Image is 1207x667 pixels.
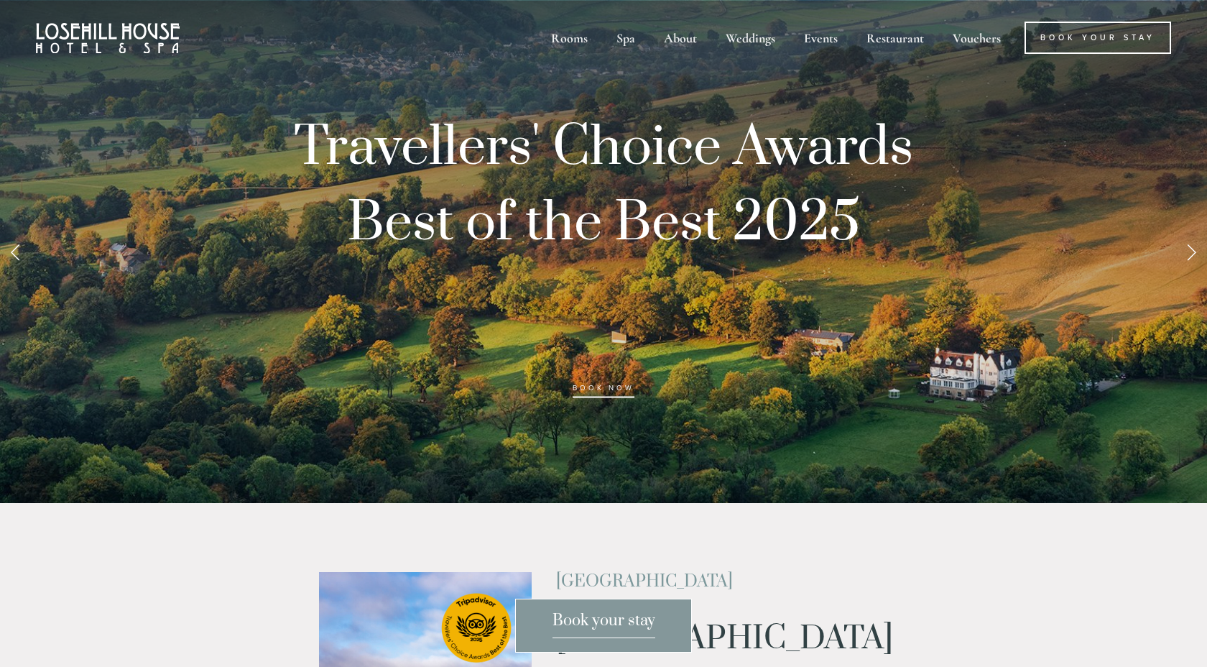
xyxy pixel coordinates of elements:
[556,572,887,591] h2: [GEOGRAPHIC_DATA]
[940,22,1014,54] a: Vouchers
[1175,230,1207,273] a: Next Slide
[552,611,655,638] span: Book your stay
[603,22,648,54] div: Spa
[36,23,180,53] img: Losehill House
[237,110,970,412] p: Travellers' Choice Awards Best of the Best 2025
[556,621,887,657] h1: [GEOGRAPHIC_DATA]
[651,22,710,54] div: About
[573,384,634,398] a: BOOK NOW
[1025,22,1171,54] a: Book Your Stay
[854,22,937,54] div: Restaurant
[791,22,851,54] div: Events
[713,22,788,54] div: Weddings
[538,22,601,54] div: Rooms
[515,599,692,653] a: Book your stay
